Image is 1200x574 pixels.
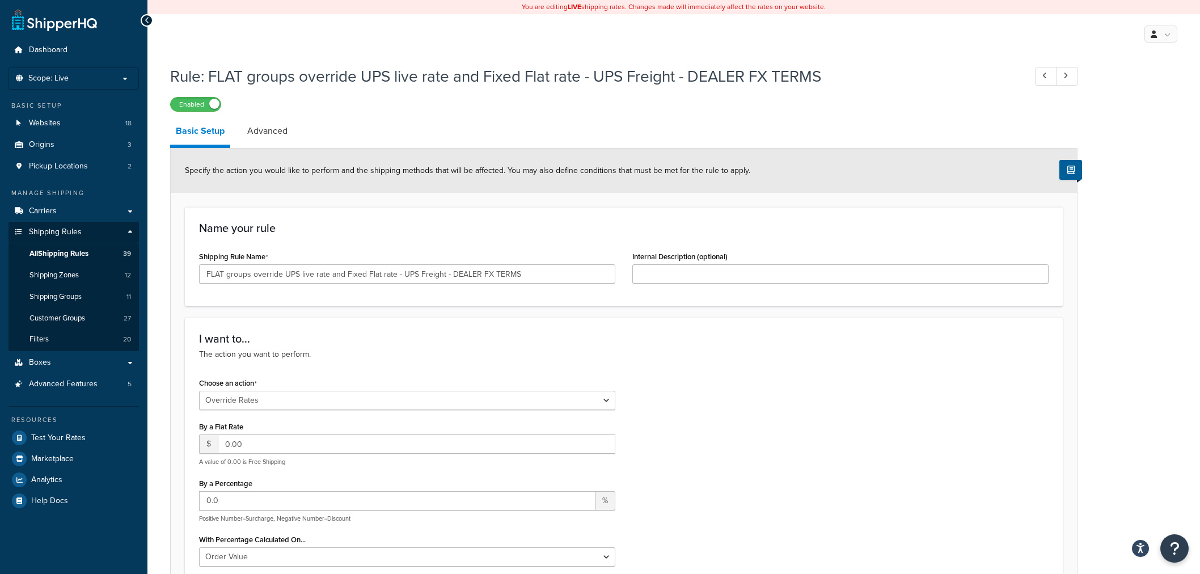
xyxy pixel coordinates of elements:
[9,156,139,177] li: Pickup Locations
[9,134,139,155] li: Origins
[1059,160,1082,180] button: Show Help Docs
[29,140,54,150] span: Origins
[170,65,1014,87] h1: Rule: FLAT groups override UPS live rate and Fixed Flat rate - UPS Freight - DEALER FX TERMS
[9,188,139,198] div: Manage Shipping
[123,249,131,259] span: 39
[31,496,68,506] span: Help Docs
[9,101,139,111] div: Basic Setup
[128,140,132,150] span: 3
[1056,67,1078,86] a: Next Record
[595,491,615,510] span: %
[9,352,139,373] a: Boxes
[199,514,615,523] p: Positive Number=Surcharge, Negative Number=Discount
[29,227,82,237] span: Shipping Rules
[171,98,221,111] label: Enabled
[9,243,139,264] a: AllShipping Rules39
[9,156,139,177] a: Pickup Locations2
[199,379,257,388] label: Choose an action
[29,379,98,389] span: Advanced Features
[632,252,728,261] label: Internal Description (optional)
[9,286,139,307] a: Shipping Groups11
[199,423,243,431] label: By a Flat Rate
[1035,67,1057,86] a: Previous Record
[199,535,306,544] label: With Percentage Calculated On...
[28,74,69,83] span: Scope: Live
[9,428,139,448] a: Test Your Rates
[9,308,139,329] li: Customer Groups
[9,265,139,286] li: Shipping Zones
[29,358,51,368] span: Boxes
[124,314,131,323] span: 27
[9,329,139,350] a: Filters20
[9,222,139,243] a: Shipping Rules
[29,335,49,344] span: Filters
[29,162,88,171] span: Pickup Locations
[199,222,1049,234] h3: Name your rule
[125,119,132,128] span: 18
[185,164,750,176] span: Specify the action you would like to perform and the shipping methods that will be affected. You ...
[128,162,132,171] span: 2
[128,379,132,389] span: 5
[9,222,139,351] li: Shipping Rules
[199,434,218,454] span: $
[9,201,139,222] a: Carriers
[29,45,67,55] span: Dashboard
[9,374,139,395] a: Advanced Features5
[29,292,82,302] span: Shipping Groups
[9,113,139,134] li: Websites
[170,117,230,148] a: Basic Setup
[9,470,139,490] a: Analytics
[125,271,131,280] span: 12
[9,308,139,329] a: Customer Groups27
[9,449,139,469] a: Marketplace
[9,374,139,395] li: Advanced Features
[199,332,1049,345] h3: I want to...
[31,454,74,464] span: Marketplace
[29,119,61,128] span: Websites
[9,134,139,155] a: Origins3
[29,249,88,259] span: All Shipping Rules
[199,458,615,466] p: A value of 0.00 is Free Shipping
[31,433,86,443] span: Test Your Rates
[9,329,139,350] li: Filters
[242,117,293,145] a: Advanced
[29,314,85,323] span: Customer Groups
[126,292,131,302] span: 11
[199,252,268,261] label: Shipping Rule Name
[123,335,131,344] span: 20
[29,271,79,280] span: Shipping Zones
[199,348,1049,361] p: The action you want to perform.
[9,286,139,307] li: Shipping Groups
[568,2,581,12] b: LIVE
[199,479,252,488] label: By a Percentage
[29,206,57,216] span: Carriers
[9,491,139,511] a: Help Docs
[9,113,139,134] a: Websites18
[9,265,139,286] a: Shipping Zones12
[9,415,139,425] div: Resources
[9,40,139,61] a: Dashboard
[1160,534,1189,563] button: Open Resource Center
[31,475,62,485] span: Analytics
